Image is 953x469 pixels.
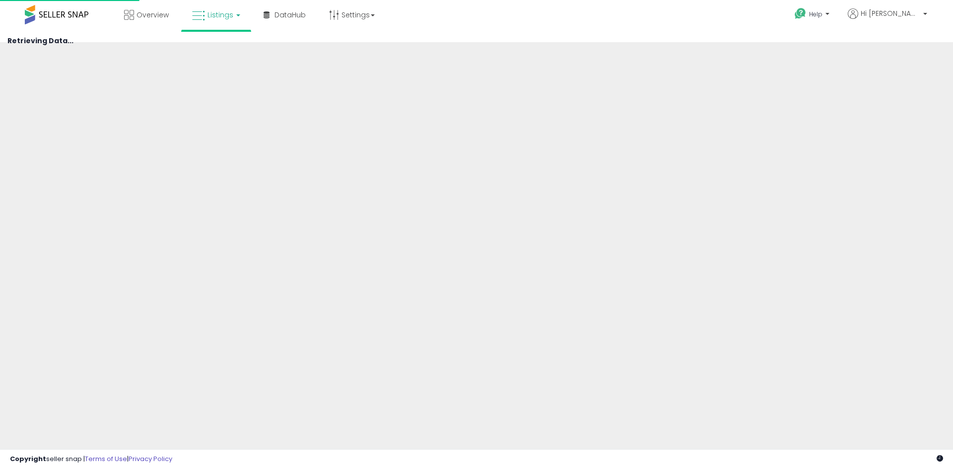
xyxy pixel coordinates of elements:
[136,10,169,20] span: Overview
[274,10,306,20] span: DataHub
[809,10,822,18] span: Help
[861,8,920,18] span: Hi [PERSON_NAME]
[794,7,807,20] i: Get Help
[207,10,233,20] span: Listings
[7,37,946,45] h4: Retrieving Data...
[848,8,927,31] a: Hi [PERSON_NAME]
